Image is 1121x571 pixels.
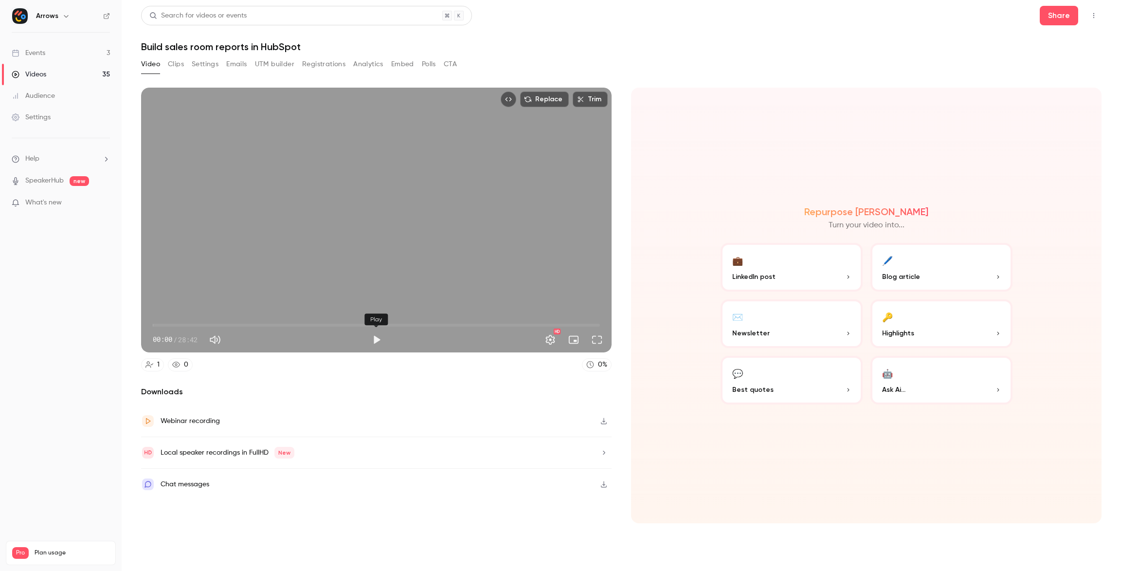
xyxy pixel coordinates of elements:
div: 🖊️ [882,253,893,268]
iframe: Noticeable Trigger [98,199,110,207]
li: help-dropdown-opener [12,154,110,164]
span: Ask Ai... [882,385,905,395]
button: CTA [444,56,457,72]
button: 💬Best quotes [721,356,863,405]
a: SpeakerHub [25,176,64,186]
span: new [70,176,89,186]
button: Settings [541,330,560,350]
a: 0 [168,358,193,371]
button: Emails [226,56,247,72]
button: Play [367,330,386,350]
div: 💼 [732,253,743,268]
button: Polls [422,56,436,72]
div: Search for videos or events [149,11,247,21]
span: Highlights [882,328,914,338]
img: Arrows [12,8,28,24]
div: 🤖 [882,366,893,381]
h2: Repurpose [PERSON_NAME] [804,206,928,218]
button: Embed [391,56,414,72]
span: Plan usage [35,549,109,557]
span: 28:42 [178,334,198,345]
a: 0% [582,358,612,371]
div: 💬 [732,366,743,381]
div: Play [364,313,388,325]
p: Turn your video into... [829,220,904,231]
div: Audience [12,91,55,101]
button: 🔑Highlights [870,299,1013,348]
span: LinkedIn post [732,272,776,282]
span: What's new [25,198,62,208]
button: Video [141,56,160,72]
h6: Arrows [36,11,58,21]
div: 1 [157,360,160,370]
button: Trim [573,92,608,107]
button: Top Bar Actions [1086,8,1102,23]
div: Local speaker recordings in FullHD [161,447,294,459]
span: New [274,447,294,459]
a: 1 [141,358,164,371]
button: ✉️Newsletter [721,299,863,348]
button: 💼LinkedIn post [721,243,863,292]
button: Registrations [302,56,345,72]
div: 00:00 [153,334,198,345]
div: Settings [12,112,51,122]
span: 00:00 [153,334,172,345]
div: 0 % [598,360,607,370]
button: Mute [205,330,225,350]
div: Videos [12,70,46,79]
div: Events [12,48,45,58]
h2: Downloads [141,386,612,398]
div: ✉️ [732,309,743,324]
button: Analytics [353,56,383,72]
button: 🖊️Blog article [870,243,1013,292]
button: Share [1040,6,1078,25]
div: 🔑 [882,309,893,324]
span: Newsletter [732,328,770,338]
div: HD [554,329,560,334]
button: Embed video [501,92,516,107]
div: Chat messages [161,479,209,490]
button: UTM builder [255,56,294,72]
button: 🤖Ask Ai... [870,356,1013,405]
h1: Build sales room reports in HubSpot [141,41,1102,53]
span: Pro [12,547,29,559]
button: Turn on miniplayer [564,330,583,350]
div: Webinar recording [161,415,220,427]
span: Help [25,154,39,164]
span: Blog article [882,272,920,282]
span: Best quotes [732,385,774,395]
button: Settings [192,56,218,72]
div: 0 [184,360,188,370]
span: / [173,334,177,345]
button: Clips [168,56,184,72]
button: Replace [520,92,569,107]
button: Full screen [587,330,607,350]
